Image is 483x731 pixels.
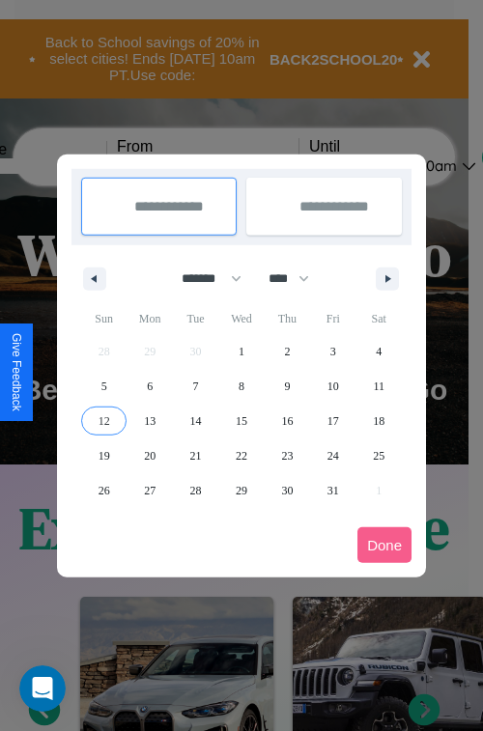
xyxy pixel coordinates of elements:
[327,473,339,508] span: 31
[281,438,293,473] span: 23
[310,369,355,404] button: 10
[144,438,156,473] span: 20
[310,438,355,473] button: 24
[81,369,127,404] button: 5
[193,369,199,404] span: 7
[310,473,355,508] button: 31
[376,334,382,369] span: 4
[127,473,172,508] button: 27
[236,473,247,508] span: 29
[373,369,384,404] span: 11
[373,438,384,473] span: 25
[281,404,293,438] span: 16
[190,438,202,473] span: 21
[265,473,310,508] button: 30
[330,334,336,369] span: 3
[284,334,290,369] span: 2
[19,665,66,712] iframe: Intercom live chat
[147,369,153,404] span: 6
[310,303,355,334] span: Fri
[357,527,412,563] button: Done
[10,333,23,411] div: Give Feedback
[281,473,293,508] span: 30
[218,369,264,404] button: 8
[81,473,127,508] button: 26
[190,404,202,438] span: 14
[373,404,384,438] span: 18
[173,303,218,334] span: Tue
[310,334,355,369] button: 3
[265,438,310,473] button: 23
[265,334,310,369] button: 2
[144,404,156,438] span: 13
[144,473,156,508] span: 27
[127,369,172,404] button: 6
[99,438,110,473] span: 19
[284,369,290,404] span: 9
[173,404,218,438] button: 14
[265,404,310,438] button: 16
[239,369,244,404] span: 8
[356,334,402,369] button: 4
[127,303,172,334] span: Mon
[81,404,127,438] button: 12
[265,369,310,404] button: 9
[127,404,172,438] button: 13
[327,404,339,438] span: 17
[218,438,264,473] button: 22
[218,404,264,438] button: 15
[218,473,264,508] button: 29
[236,438,247,473] span: 22
[173,438,218,473] button: 21
[99,404,110,438] span: 12
[327,438,339,473] span: 24
[356,303,402,334] span: Sat
[99,473,110,508] span: 26
[239,334,244,369] span: 1
[310,404,355,438] button: 17
[218,334,264,369] button: 1
[265,303,310,334] span: Thu
[190,473,202,508] span: 28
[327,369,339,404] span: 10
[81,438,127,473] button: 19
[356,369,402,404] button: 11
[101,369,107,404] span: 5
[356,404,402,438] button: 18
[81,303,127,334] span: Sun
[127,438,172,473] button: 20
[173,473,218,508] button: 28
[356,438,402,473] button: 25
[218,303,264,334] span: Wed
[173,369,218,404] button: 7
[236,404,247,438] span: 15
